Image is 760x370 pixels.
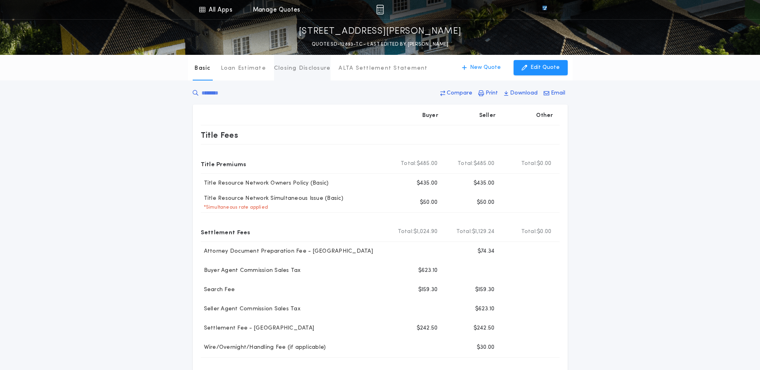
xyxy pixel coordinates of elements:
[417,324,438,332] p: $242.50
[339,64,427,72] p: ALTA Settlement Statement
[413,228,437,236] span: $1,024.90
[470,64,501,72] p: New Quote
[478,247,495,255] p: $74.34
[418,286,438,294] p: $159.30
[521,228,537,236] b: Total:
[541,86,568,101] button: Email
[486,89,498,97] p: Print
[422,112,438,120] p: Buyer
[417,160,438,168] span: $485.00
[510,89,538,97] p: Download
[221,64,266,72] p: Loan Estimate
[201,305,300,313] p: Seller Agent Commission Sales Tax
[537,228,551,236] span: $0.00
[528,6,561,14] img: vs-icon
[201,129,238,141] p: Title Fees
[201,179,329,187] p: Title Resource Network Owners Policy (Basic)
[502,86,540,101] button: Download
[458,160,474,168] b: Total:
[514,60,568,75] button: Edit Quote
[312,40,448,48] p: QUOTE SD-12893-TC - LAST EDITED BY [PERSON_NAME]
[417,179,438,187] p: $435.00
[376,5,384,14] img: img
[477,199,495,207] p: $50.00
[474,324,495,332] p: $242.50
[201,344,326,352] p: Wire/Overnight/Handling Fee (if applicable)
[551,89,565,97] p: Email
[201,247,373,255] p: Attorney Document Preparation Fee - [GEOGRAPHIC_DATA]
[299,25,462,38] p: [STREET_ADDRESS][PERSON_NAME]
[418,267,438,275] p: $623.10
[456,228,472,236] b: Total:
[521,160,537,168] b: Total:
[398,228,414,236] b: Total:
[438,86,475,101] button: Compare
[201,267,301,275] p: Buyer Agent Commission Sales Tax
[201,195,343,203] p: Title Resource Network Simultaneous Issue (Basic)
[194,64,210,72] p: Basic
[477,344,495,352] p: $30.00
[474,160,495,168] span: $485.00
[530,64,560,72] p: Edit Quote
[476,86,500,101] button: Print
[401,160,417,168] b: Total:
[201,157,246,170] p: Title Premiums
[420,199,438,207] p: $50.00
[472,228,494,236] span: $1,129.24
[537,160,551,168] span: $0.00
[274,64,331,72] p: Closing Disclosure
[475,286,495,294] p: $159.30
[447,89,472,97] p: Compare
[201,286,235,294] p: Search Fee
[474,179,495,187] p: $435.00
[475,305,495,313] p: $623.10
[201,324,314,332] p: Settlement Fee - [GEOGRAPHIC_DATA]
[201,225,250,238] p: Settlement Fees
[479,112,496,120] p: Seller
[454,60,509,75] button: New Quote
[201,204,268,211] p: * Simultaneous rate applied
[536,112,553,120] p: Other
